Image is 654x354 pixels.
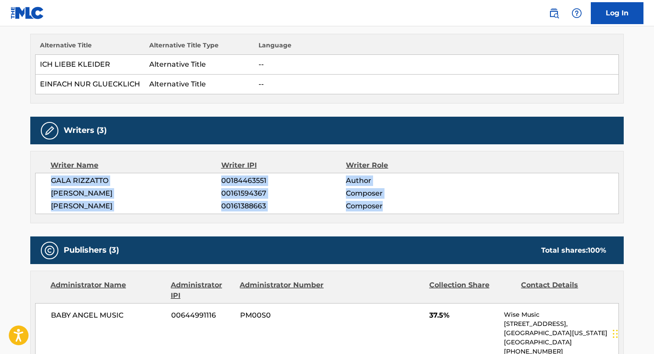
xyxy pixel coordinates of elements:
a: Public Search [545,4,563,22]
div: Total shares: [541,245,606,256]
span: 100 % [588,246,606,254]
div: Administrator Name [50,280,164,301]
td: Alternative Title [145,75,254,94]
span: [PERSON_NAME] [51,201,221,211]
span: 37.5% [429,310,497,321]
a: Log In [591,2,643,24]
div: Administrator Number [240,280,325,301]
td: EINFACH NUR GLUECKLICH [36,75,145,94]
h5: Publishers (3) [64,245,119,255]
span: 00184463551 [221,175,346,186]
div: Slepen [613,321,618,347]
th: Language [254,41,619,55]
div: Writer Name [50,160,221,171]
th: Alternative Title [36,41,145,55]
img: Writers [44,125,55,136]
th: Alternative Title Type [145,41,254,55]
div: Writer Role [346,160,460,171]
span: PM00S0 [240,310,325,321]
div: Chatwidget [610,312,654,354]
p: [STREET_ADDRESS], [504,319,618,329]
img: search [549,8,559,18]
span: 00161594367 [221,188,346,199]
div: Collection Share [429,280,514,301]
span: Author [346,175,460,186]
span: [PERSON_NAME] [51,188,221,199]
span: 00644991116 [171,310,234,321]
div: Administrator IPI [171,280,233,301]
span: GALA RIZZATTO [51,175,221,186]
span: 00161388663 [221,201,346,211]
div: Contact Details [521,280,606,301]
div: Help [568,4,586,22]
img: Publishers [44,245,55,256]
td: -- [254,55,619,75]
td: Alternative Title [145,55,254,75]
p: [GEOGRAPHIC_DATA][US_STATE] [504,329,618,338]
img: help [571,8,582,18]
td: -- [254,75,619,94]
span: Composer [346,201,460,211]
iframe: Chat Widget [610,312,654,354]
span: BABY ANGEL MUSIC [51,310,165,321]
p: [GEOGRAPHIC_DATA] [504,338,618,347]
p: Wise Music [504,310,618,319]
img: MLC Logo [11,7,44,19]
div: Writer IPI [221,160,346,171]
h5: Writers (3) [64,125,107,136]
td: ICH LIEBE KLEIDER [36,55,145,75]
span: Composer [346,188,460,199]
